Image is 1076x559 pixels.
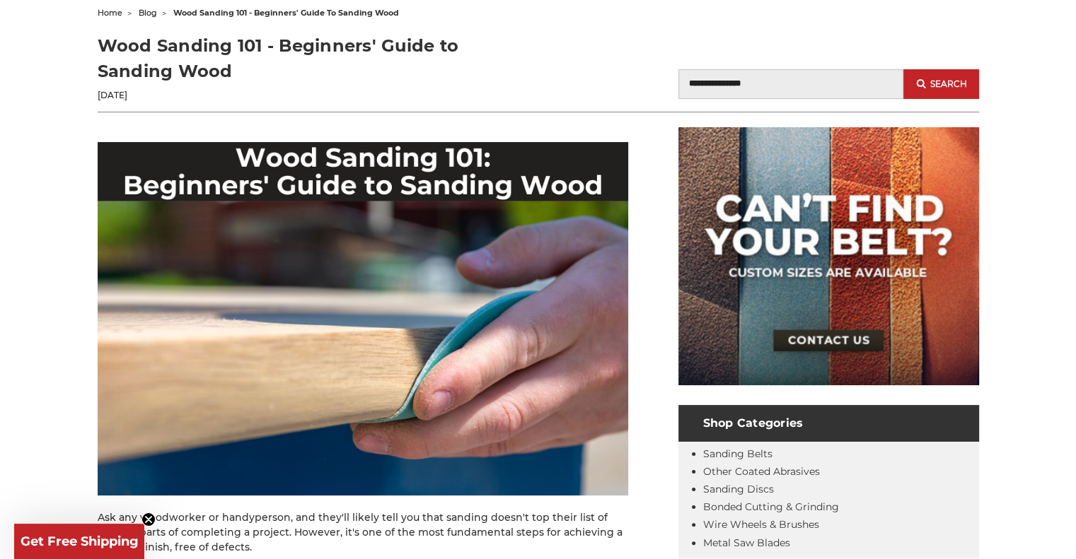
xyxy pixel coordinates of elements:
a: Metal Saw Blades [703,536,790,549]
a: Bonded Cutting & Grinding [703,500,839,513]
a: Wire Wheels & Brushes [703,518,819,531]
p: [DATE] [98,89,538,102]
img: sanding-wood-guide-beginners.jpg [98,142,628,495]
a: Other Coated Abrasives [703,465,820,478]
a: blog [139,8,157,18]
div: Get Free ShippingClose teaser [14,524,144,559]
span: Get Free Shipping [21,534,139,549]
a: home [98,8,122,18]
button: Close teaser [141,512,156,526]
h4: Shop Categories [678,405,979,442]
a: Sanding Discs [703,483,774,495]
p: Ask any woodworker or handyperson, and they'll likely tell you that sanding doesn't top their lis... [98,510,628,555]
a: Sanding Belts [703,447,773,460]
img: promo banner for custom belts. [678,127,979,385]
span: wood sanding 101 - beginners' guide to sanding wood [173,8,399,18]
h1: Wood Sanding 101 - Beginners' Guide to Sanding Wood [98,33,538,84]
span: Search [930,79,966,89]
